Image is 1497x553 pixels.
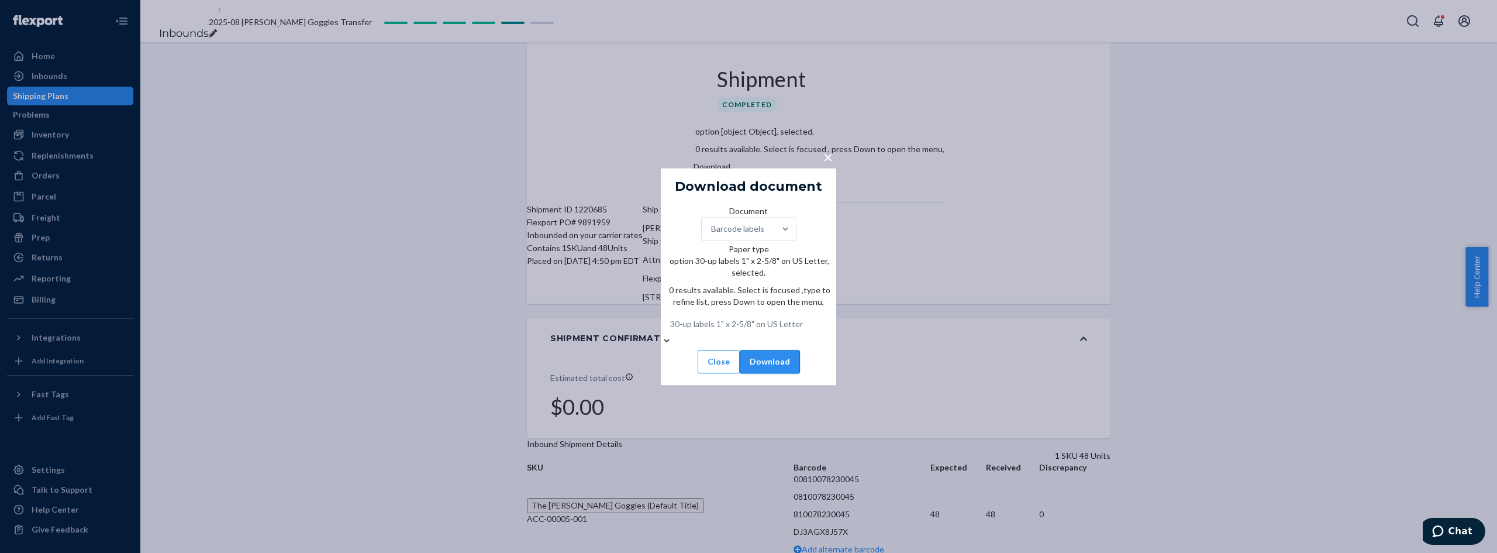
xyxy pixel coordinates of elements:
div: Barcode labels [711,223,764,235]
p: 0 results available. Select is focused ,type to refine list, press Down to open the menu, [661,284,836,308]
button: Download [740,350,800,373]
iframe: Opens a widget where you can chat to one of our agents [1423,518,1485,547]
span: Document [729,206,768,216]
span: × [823,147,833,167]
button: Close [698,350,740,373]
div: 30-up labels 1" x 2-5/8" on US Letter [670,318,803,330]
input: DocumentBarcode labels [764,223,765,235]
h5: Download document [675,180,822,194]
p: option 30-up labels 1" x 2-5/8" on US Letter, selected. [661,255,836,279]
span: Paper type [729,244,769,254]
